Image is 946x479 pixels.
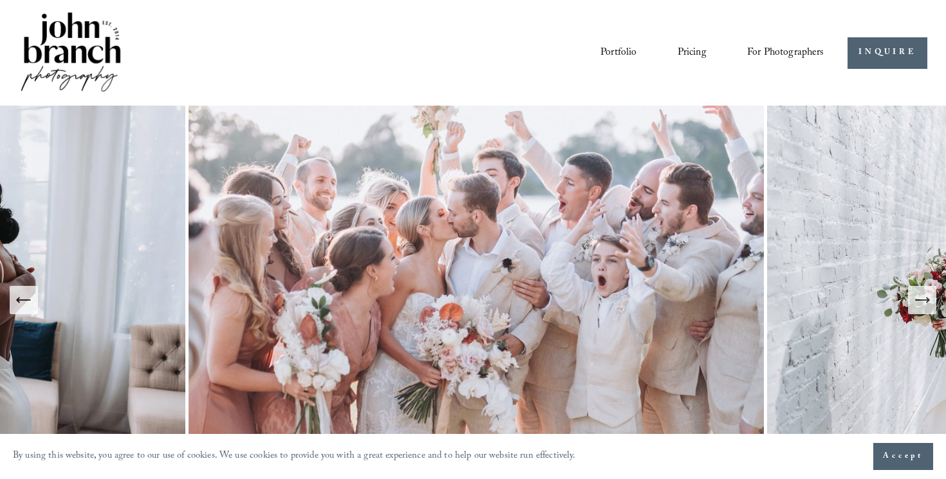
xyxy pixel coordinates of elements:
[883,450,923,463] span: Accept
[848,37,927,69] a: INQUIRE
[678,42,707,64] a: Pricing
[600,42,636,64] a: Portfolio
[908,286,936,314] button: Next Slide
[747,43,824,63] span: For Photographers
[19,10,123,97] img: John Branch IV Photography
[10,286,38,314] button: Previous Slide
[13,447,576,466] p: By using this website, you agree to our use of cookies. We use cookies to provide you with a grea...
[873,443,933,470] button: Accept
[747,42,824,64] a: folder dropdown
